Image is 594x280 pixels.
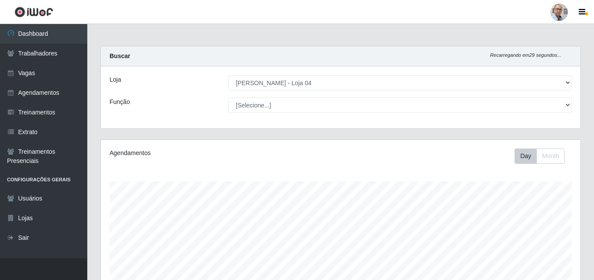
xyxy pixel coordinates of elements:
[515,149,565,164] div: First group
[110,97,130,107] label: Função
[14,7,53,17] img: CoreUI Logo
[515,149,572,164] div: Toolbar with button groups
[110,149,295,158] div: Agendamentos
[490,52,561,58] i: Recarregando em 29 segundos...
[110,52,130,59] strong: Buscar
[536,149,565,164] button: Month
[110,75,121,84] label: Loja
[515,149,537,164] button: Day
